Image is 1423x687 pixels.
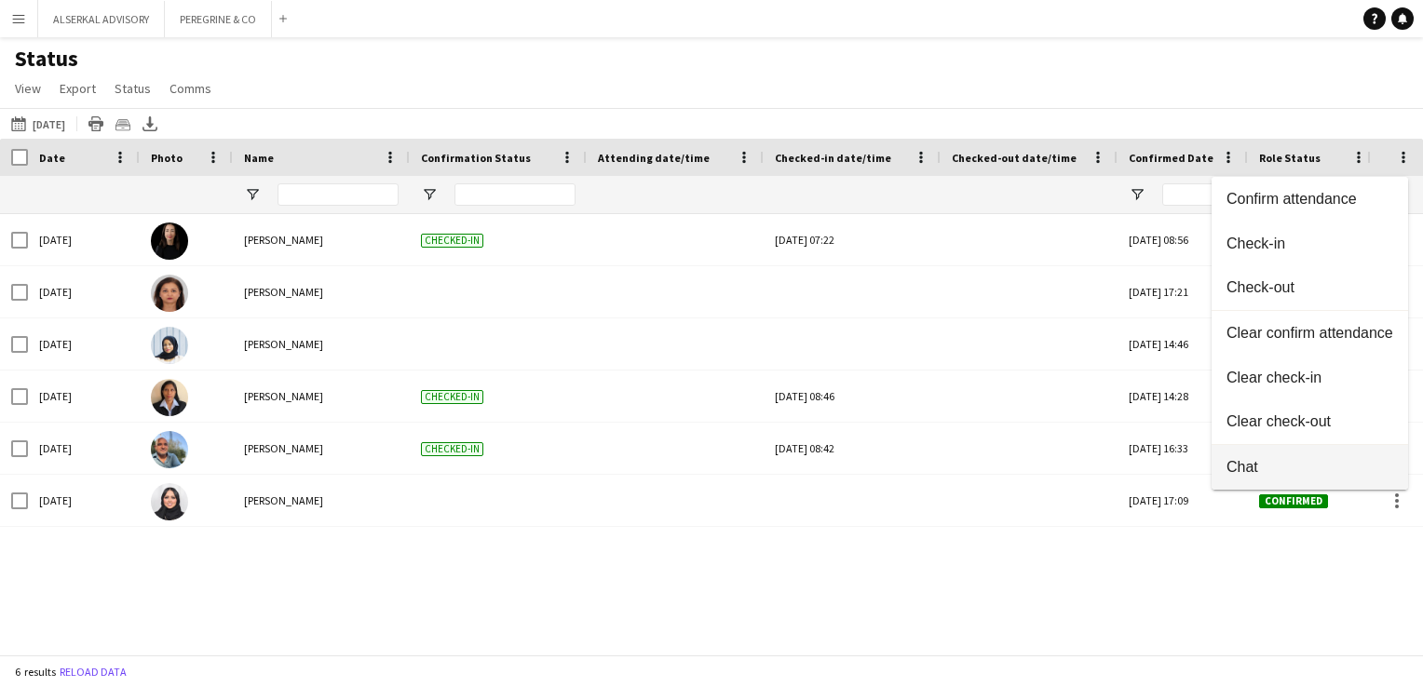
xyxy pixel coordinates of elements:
[1212,177,1408,222] button: Confirm attendance
[1212,356,1408,400] button: Clear check-in
[1226,370,1393,386] span: Clear check-in
[1226,325,1393,342] span: Clear confirm attendance
[1226,414,1393,431] span: Clear check-out
[1212,445,1408,490] button: Chat
[1226,236,1393,252] span: Check-in
[1226,280,1393,297] span: Check-out
[1212,400,1408,445] button: Clear check-out
[1226,191,1393,208] span: Confirm attendance
[1226,459,1393,476] span: Chat
[1212,266,1408,311] button: Check-out
[1212,222,1408,266] button: Check-in
[1212,311,1408,356] button: Clear confirm attendance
